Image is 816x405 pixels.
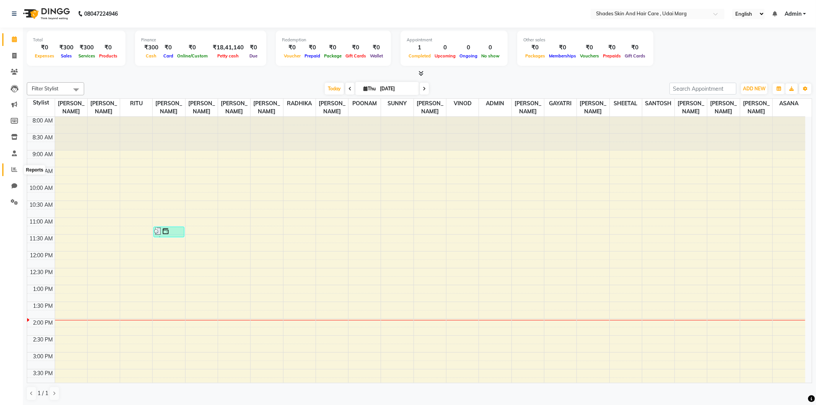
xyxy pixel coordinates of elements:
div: 9:00 AM [31,150,55,158]
div: 2:00 PM [32,319,55,327]
div: ₹300 [56,43,77,52]
div: ₹0 [282,43,303,52]
div: ₹0 [161,43,175,52]
span: Memberships [547,53,578,59]
span: Expenses [33,53,56,59]
span: Gift Cards [344,53,368,59]
span: [PERSON_NAME] [740,99,772,116]
span: Packages [523,53,547,59]
div: 8:30 AM [31,134,55,142]
span: [PERSON_NAME] [512,99,544,116]
div: Finance [141,37,260,43]
div: 3:00 PM [32,353,55,361]
span: RADHIKA [283,99,316,108]
div: ₹0 [523,43,547,52]
div: 0 [479,43,502,52]
div: 10:00 AM [28,184,55,192]
div: ₹0 [247,43,260,52]
span: Card [161,53,175,59]
div: ₹0 [344,43,368,52]
span: Completed [407,53,433,59]
div: 1 [407,43,433,52]
span: 1 / 1 [37,389,48,397]
span: [PERSON_NAME] [707,99,739,116]
div: 12:00 PM [29,251,55,260]
span: Filter Stylist [32,85,59,91]
span: Wallet [368,53,385,59]
div: 0 [458,43,479,52]
div: Total [33,37,119,43]
span: Ongoing [458,53,479,59]
span: Cash [144,53,159,59]
span: SHEETAL [610,99,642,108]
div: ₹0 [33,43,56,52]
span: [PERSON_NAME] [186,99,218,116]
div: 3:30 PM [32,369,55,377]
div: 11:00 AM [28,218,55,226]
span: RITU [120,99,152,108]
div: ₹0 [547,43,578,52]
span: Online/Custom [175,53,210,59]
span: ASANA [773,99,805,108]
span: SUNNY [381,99,413,108]
b: 08047224946 [84,3,118,24]
span: Sales [59,53,74,59]
div: ₹0 [368,43,385,52]
span: ADD NEW [743,86,766,91]
span: [PERSON_NAME] [577,99,609,116]
span: Upcoming [433,53,458,59]
div: 2:30 PM [32,336,55,344]
div: Stylist [27,99,55,107]
div: salon, TK01, 11:15 AM-11:35 AM, SHAMPOO (BASIC) (WITH BLAST DRY) [154,227,184,237]
div: 1:00 PM [32,285,55,293]
span: Products [97,53,119,59]
div: Appointment [407,37,502,43]
span: Prepaid [303,53,322,59]
input: 2025-09-04 [378,83,416,95]
div: 11:30 AM [28,235,55,243]
div: 1:30 PM [32,302,55,310]
div: 0 [433,43,458,52]
span: Services [77,53,97,59]
span: SANTOSH [642,99,674,108]
span: [PERSON_NAME] [414,99,446,116]
div: ₹0 [623,43,647,52]
span: [PERSON_NAME] [675,99,707,116]
span: Prepaids [601,53,623,59]
img: logo [20,3,72,24]
div: ₹0 [601,43,623,52]
span: Voucher [282,53,303,59]
div: ₹0 [578,43,601,52]
span: [PERSON_NAME] [251,99,283,116]
span: Due [248,53,259,59]
span: Today [325,83,344,95]
span: Admin [785,10,801,18]
span: Petty cash [216,53,241,59]
span: Thu [362,86,378,91]
span: VINOD [446,99,479,108]
div: ₹18,41,140 [210,43,247,52]
div: ₹0 [322,43,344,52]
div: ₹300 [141,43,161,52]
div: ₹300 [77,43,97,52]
div: ₹0 [303,43,322,52]
span: Vouchers [578,53,601,59]
span: [PERSON_NAME] [55,99,87,116]
span: ADMIN [479,99,511,108]
div: ₹0 [97,43,119,52]
span: [PERSON_NAME] [88,99,120,116]
span: [PERSON_NAME] [153,99,185,116]
span: No show [479,53,502,59]
span: POONAM [349,99,381,108]
div: Reports [24,165,45,175]
div: Redemption [282,37,385,43]
span: [PERSON_NAME] [316,99,348,116]
button: ADD NEW [741,83,767,94]
div: 10:30 AM [28,201,55,209]
div: ₹0 [175,43,210,52]
div: Other sales [523,37,647,43]
span: Gift Cards [623,53,647,59]
div: 12:30 PM [29,268,55,276]
span: Package [322,53,344,59]
div: 8:00 AM [31,117,55,125]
